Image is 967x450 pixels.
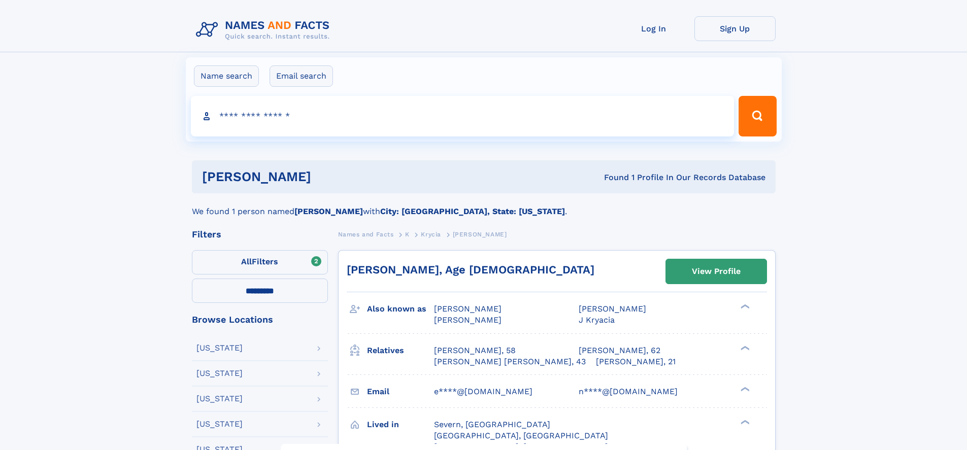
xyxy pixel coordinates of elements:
[202,170,458,183] h1: [PERSON_NAME]
[241,257,252,266] span: All
[694,16,776,41] a: Sign Up
[191,96,735,136] input: search input
[434,315,502,325] span: [PERSON_NAME]
[196,420,243,428] div: [US_STATE]
[192,315,328,324] div: Browse Locations
[453,231,507,238] span: [PERSON_NAME]
[434,345,516,356] a: [PERSON_NAME], 58
[738,344,750,351] div: ❯
[434,420,550,429] span: Severn, [GEOGRAPHIC_DATA]
[380,206,565,216] b: City: [GEOGRAPHIC_DATA], State: [US_STATE]
[579,304,646,314] span: [PERSON_NAME]
[692,260,741,283] div: View Profile
[739,96,776,136] button: Search Button
[367,342,434,359] h3: Relatives
[367,383,434,400] h3: Email
[738,303,750,310] div: ❯
[192,230,328,239] div: Filters
[367,416,434,433] h3: Lived in
[738,419,750,425] div: ❯
[405,231,410,238] span: K
[738,386,750,392] div: ❯
[434,431,608,440] span: [GEOGRAPHIC_DATA], [GEOGRAPHIC_DATA]
[192,250,328,274] label: Filters
[270,65,333,87] label: Email search
[194,65,259,87] label: Name search
[434,356,586,367] a: [PERSON_NAME] [PERSON_NAME], 43
[579,315,615,325] span: J Kryacia
[192,16,338,44] img: Logo Names and Facts
[579,345,660,356] a: [PERSON_NAME], 62
[347,263,594,276] a: [PERSON_NAME], Age [DEMOGRAPHIC_DATA]
[666,259,766,284] a: View Profile
[367,300,434,318] h3: Also known as
[196,369,243,377] div: [US_STATE]
[192,193,776,218] div: We found 1 person named with .
[196,344,243,352] div: [US_STATE]
[421,231,441,238] span: Krycia
[596,356,676,367] a: [PERSON_NAME], 21
[434,304,502,314] span: [PERSON_NAME]
[405,228,410,240] a: K
[421,228,441,240] a: Krycia
[338,228,394,240] a: Names and Facts
[613,16,694,41] a: Log In
[294,206,363,216] b: [PERSON_NAME]
[196,395,243,403] div: [US_STATE]
[457,172,765,183] div: Found 1 Profile In Our Records Database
